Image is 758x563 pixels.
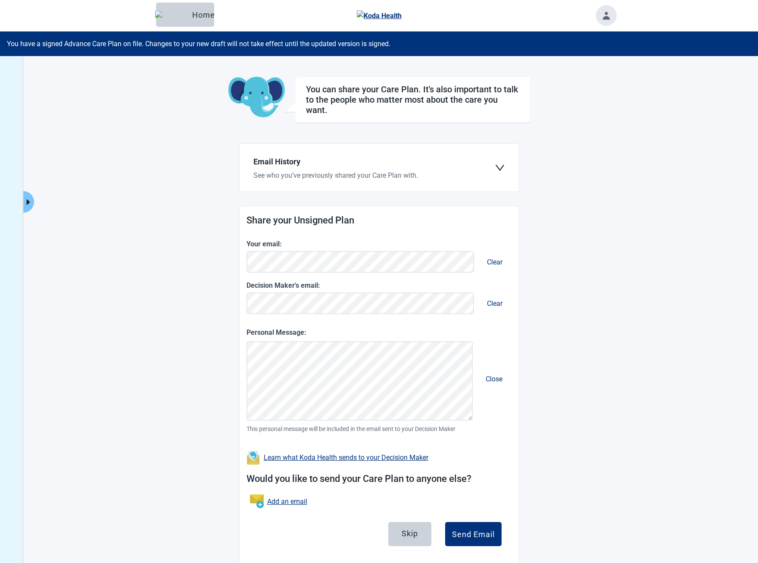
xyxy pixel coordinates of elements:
[357,10,402,21] img: Koda Health
[264,453,428,462] a: Learn what Koda Health sends to your Decision Maker
[246,451,260,465] img: Learn what Koda Health sends to your Decision Maker
[253,156,495,168] h3: Email History
[476,366,512,392] button: Remove
[452,530,495,538] div: Send Email
[477,249,512,275] button: Remove
[306,84,519,115] div: You can share your Care Plan. It's also important to talk to the people who matter most about the...
[23,191,34,213] button: Expand menu
[480,291,509,316] button: Clear
[477,291,512,316] button: Remove
[267,496,307,507] a: Add an email
[246,491,311,512] button: Add an email
[388,522,431,546] button: Skip
[479,367,509,391] button: Close
[402,529,418,538] div: Skip
[246,213,512,228] h1: Share your Unsigned Plan
[228,77,285,118] img: Koda Elephant
[24,198,32,206] span: caret-right
[596,5,617,26] button: Toggle account menu
[250,494,264,508] img: Add an email
[156,3,214,27] button: ElephantHome
[495,163,505,173] span: down
[246,424,512,434] span: This personal message will be included in the email sent to your Decision Maker
[480,250,509,274] button: Clear
[246,472,512,487] h1: Would you like to send your Care Plan to anyone else?
[163,10,207,19] div: Home
[246,327,512,338] label: Personal Message:
[246,239,512,249] label: Your email:
[246,280,512,291] label: Decision Maker's email:
[155,11,189,19] img: Elephant
[246,151,512,185] div: Email HistorySee who you’ve previously shared your Care Plan with.
[445,522,502,546] button: Send Email
[253,171,495,179] label: See who you’ve previously shared your Care Plan with.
